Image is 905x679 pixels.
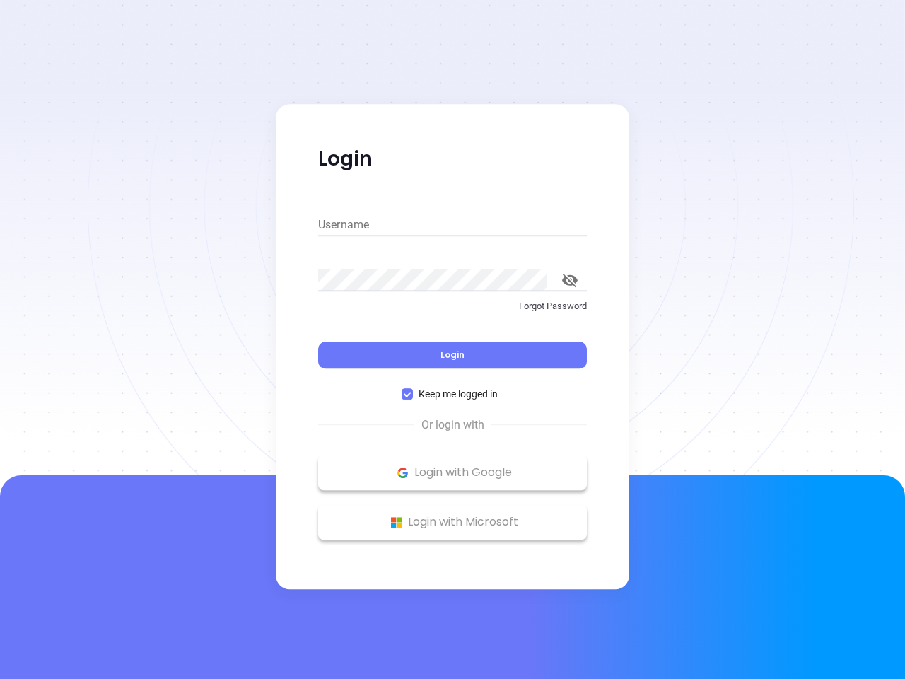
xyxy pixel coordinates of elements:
button: Login [318,342,587,368]
img: Google Logo [394,464,411,482]
a: Forgot Password [318,299,587,325]
button: toggle password visibility [553,263,587,297]
p: Forgot Password [318,299,587,313]
p: Login with Microsoft [325,511,580,533]
p: Login [318,146,587,172]
p: Login with Google [325,462,580,483]
button: Microsoft Logo Login with Microsoft [318,504,587,540]
span: Or login with [414,417,491,434]
span: Login [440,349,465,361]
span: Keep me logged in [413,386,503,402]
img: Microsoft Logo [387,513,405,531]
button: Google Logo Login with Google [318,455,587,490]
